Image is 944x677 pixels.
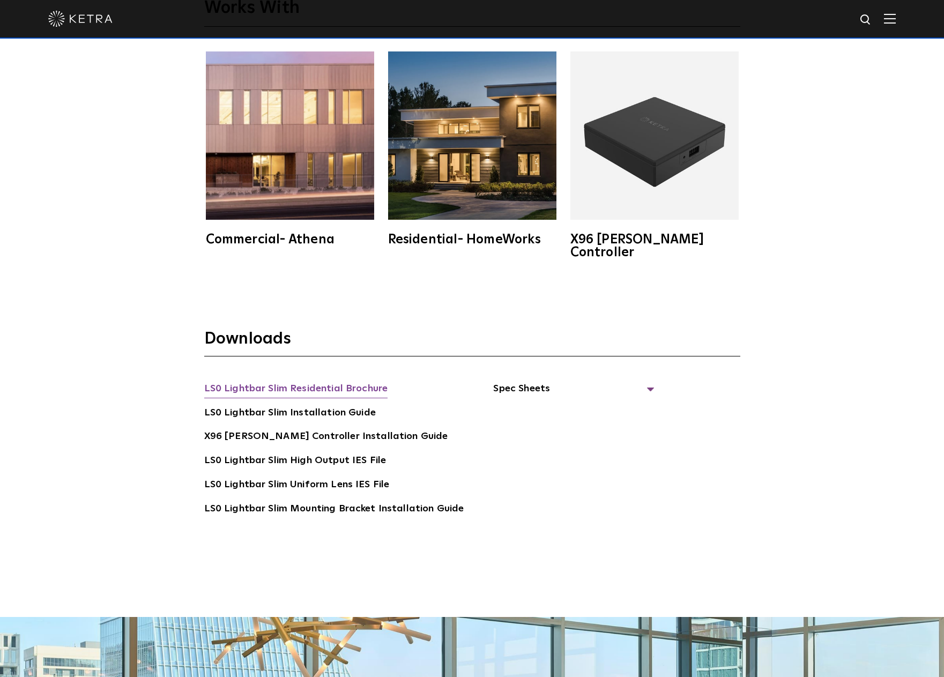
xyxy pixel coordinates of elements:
a: Residential- HomeWorks [386,51,558,246]
div: Residential- HomeWorks [388,233,556,246]
img: search icon [859,13,873,27]
div: Commercial- Athena [206,233,374,246]
a: LS0 Lightbar Slim High Output IES File [204,453,386,470]
a: LS0 Lightbar Slim Residential Brochure [204,381,388,398]
img: Hamburger%20Nav.svg [884,13,896,24]
a: X96 [PERSON_NAME] Controller [569,51,740,259]
img: homeworks_hero [388,51,556,220]
div: X96 [PERSON_NAME] Controller [570,233,739,259]
a: LS0 Lightbar Slim Installation Guide [204,405,376,422]
img: ketra-logo-2019-white [48,11,113,27]
a: Commercial- Athena [204,51,376,246]
a: X96 [PERSON_NAME] Controller Installation Guide [204,429,448,446]
img: X96_Controller [570,51,739,220]
h3: Downloads [204,329,740,356]
a: LS0 Lightbar Slim Uniform Lens IES File [204,477,390,494]
img: athena-square [206,51,374,220]
a: LS0 Lightbar Slim Mounting Bracket Installation Guide [204,501,464,518]
span: Spec Sheets [493,381,654,405]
